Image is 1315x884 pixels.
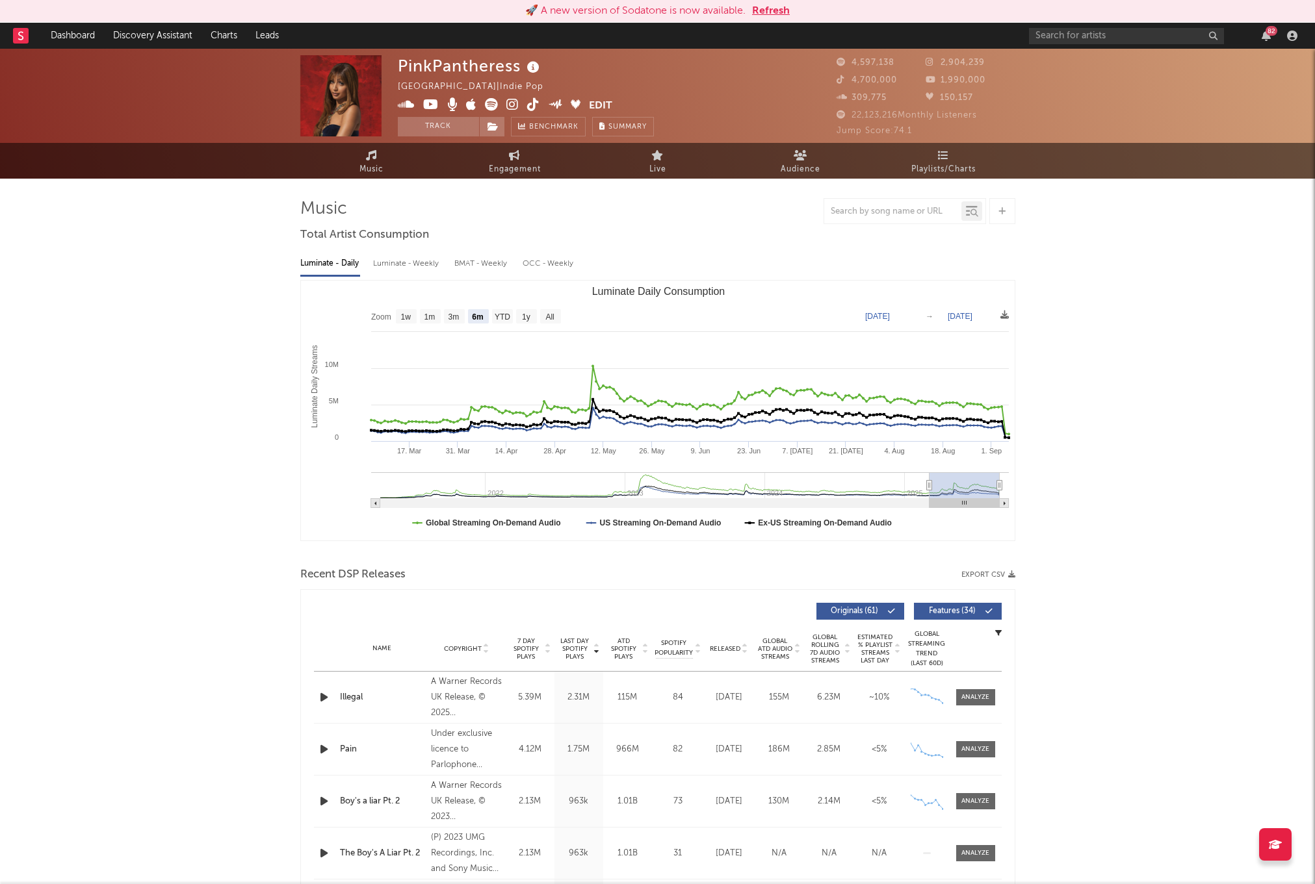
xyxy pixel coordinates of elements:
div: [DATE] [707,691,751,704]
div: 84 [655,691,701,704]
div: Name [340,644,425,653]
div: Luminate - Weekly [373,253,441,275]
span: Playlists/Charts [911,162,976,177]
text: 28. Apr [543,447,566,455]
a: Illegal [340,691,425,704]
span: Global ATD Audio Streams [757,637,793,661]
text: → [926,312,933,321]
span: Originals ( 61 ) [825,607,885,615]
div: Luminate - Daily [300,253,360,275]
text: 14. Apr [495,447,517,455]
div: 82 [655,743,701,756]
span: 309,775 [837,94,887,102]
div: [GEOGRAPHIC_DATA] | Indie Pop [398,79,558,95]
span: 2,904,239 [926,58,985,67]
div: PinkPantheress [398,55,543,77]
div: 5.39M [509,691,551,704]
text: [DATE] [865,312,890,321]
text: YTD [494,312,510,322]
text: 18. Aug [931,447,955,455]
div: 4.12M [509,743,551,756]
button: Export CSV [961,571,1015,579]
div: 1.01B [606,795,649,808]
div: 73 [655,795,701,808]
a: Music [300,143,443,179]
div: (P) 2023 UMG Recordings, Inc. and Sony Music Entertainment [431,830,502,877]
text: 0 [334,433,338,441]
a: Discovery Assistant [104,23,202,49]
text: 26. May [639,447,665,455]
text: 23. Jun [737,447,761,455]
text: 1w [400,312,411,322]
span: Spotify Popularity [655,638,693,658]
text: US Streaming On-Demand Audio [599,518,721,527]
span: Audience [781,162,820,177]
div: BMAT - Weekly [454,253,510,275]
span: 4,700,000 [837,76,897,84]
span: 4,597,138 [837,58,894,67]
div: Under exclusive licence to Parlophone Records Limited, © 2021 PinkPantheress [431,726,502,773]
a: Playlists/Charts [872,143,1015,179]
div: 2.85M [807,743,851,756]
span: Benchmark [529,120,579,135]
div: [DATE] [707,847,751,860]
div: A Warner Records UK Release, © 2025 PinkPantheress [431,674,502,721]
button: Summary [592,117,654,136]
a: Audience [729,143,872,179]
div: 1.75M [558,743,600,756]
div: 6.23M [807,691,851,704]
text: 5M [328,397,338,405]
text: 12. May [590,447,616,455]
div: 82 [1266,26,1277,36]
text: 1y [522,312,530,322]
text: 3m [448,312,459,322]
div: 2.13M [509,847,551,860]
text: Global Streaming On-Demand Audio [426,518,561,527]
span: Music [359,162,384,177]
div: <5% [857,743,901,756]
text: 10M [324,360,338,368]
div: ~ 10 % [857,691,901,704]
div: 2.13M [509,795,551,808]
div: Global Streaming Trend (Last 60D) [907,629,946,668]
text: 1. Sep [981,447,1002,455]
span: Recent DSP Releases [300,567,406,583]
button: Track [398,117,479,136]
div: 966M [606,743,649,756]
div: 155M [757,691,801,704]
text: 17. Mar [397,447,421,455]
svg: Luminate Daily Consumption [301,281,1015,540]
span: ATD Spotify Plays [606,637,641,661]
span: Global Rolling 7D Audio Streams [807,633,843,664]
text: 21. [DATE] [828,447,863,455]
div: 31 [655,847,701,860]
input: Search for artists [1029,28,1224,44]
div: OCC - Weekly [523,253,575,275]
a: Boy's a liar Pt. 2 [340,795,425,808]
div: 130M [757,795,801,808]
a: Dashboard [42,23,104,49]
span: Engagement [489,162,541,177]
span: Summary [608,123,647,131]
span: Released [710,645,740,653]
span: 7 Day Spotify Plays [509,637,543,661]
text: All [545,312,554,322]
button: Originals(61) [816,603,904,620]
input: Search by song name or URL [824,207,961,217]
span: Features ( 34 ) [922,607,982,615]
text: 1m [424,312,435,322]
div: A Warner Records UK Release, © 2023 PinkPantheress [431,778,502,825]
div: 186M [757,743,801,756]
text: 7. [DATE] [782,447,813,455]
text: Luminate Daily Consumption [592,286,725,297]
text: 4. Aug [884,447,904,455]
a: Pain [340,743,425,756]
span: Total Artist Consumption [300,227,429,243]
div: 1.01B [606,847,649,860]
a: Benchmark [511,117,586,136]
a: The Boy's A Liar Pt. 2 [340,847,425,860]
span: 22,123,216 Monthly Listeners [837,111,977,120]
text: [DATE] [948,312,972,321]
